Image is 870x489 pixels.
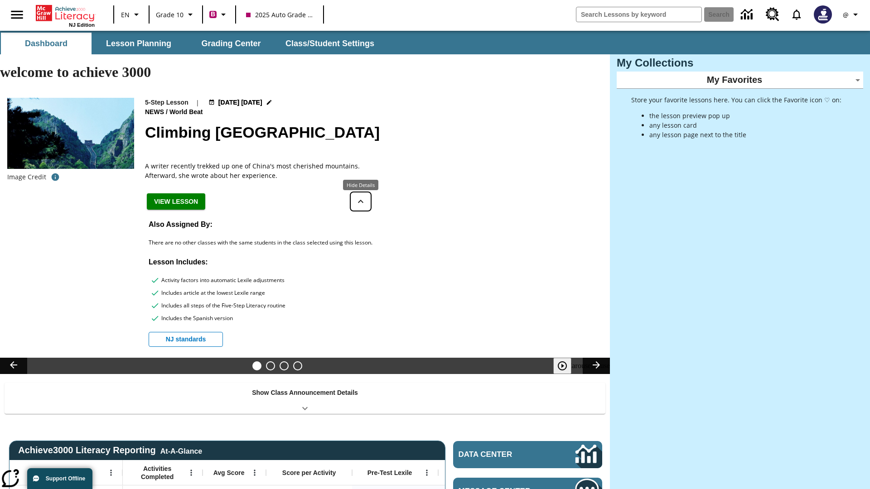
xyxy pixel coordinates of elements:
[127,465,187,481] span: Activities Completed
[161,278,430,283] span: Activity factors into automatic Lexile adjustments
[282,469,336,477] span: Score per Activity
[166,108,168,115] span: /
[7,173,46,182] p: Image Credit
[213,469,245,477] span: Avg Score
[152,6,199,23] button: Grade: Grade 10, Select a grade
[147,193,205,210] button: View Lesson
[837,6,866,23] button: Profile/Settings
[149,256,430,268] h6: Lesson Includes:
[218,98,262,107] span: [DATE] [DATE]
[248,466,261,479] button: Open Menu
[343,180,378,190] div: Hide Details
[46,475,85,482] span: Support Offline
[649,130,841,139] li: any lesson page next to the title
[161,316,430,321] span: Includes the Spanish version
[169,107,205,117] span: World Beat
[252,388,358,398] p: Show Class Announcement Details
[104,466,118,479] button: Open Menu
[27,468,92,489] button: Support Offline
[352,193,370,210] button: Hide Details
[420,466,434,479] button: Open Menu
[93,33,184,54] button: Lesson Planning
[149,240,430,245] span: There are no other classes with the same students in the class selected using this lesson.
[453,441,602,468] a: Data Center
[246,10,313,19] span: 2025 Auto Grade 10
[206,6,232,23] button: Boost Class color is violet red. Change class color
[278,33,382,54] button: Class/Student Settings
[4,1,30,28] button: Open side menu
[649,120,841,130] li: any lesson card
[161,303,430,308] span: Includes all steps of the Five-Step Literacy routine
[5,383,605,414] div: Show Class Announcement Details
[1,33,92,54] button: Dashboard
[617,57,863,69] h3: My Collections
[145,332,437,347] div: NJ standards
[145,161,372,180] div: A writer recently trekked up one of China's most cherished mountains. Afterward, she wrote about ...
[808,3,837,26] button: Select a new avatar
[156,10,184,19] span: Grade 10
[7,98,134,169] img: 6000 stone steps to climb Mount Tai in Chinese countryside
[145,98,188,107] p: 5-Step Lesson
[814,5,832,24] img: Avatar
[36,4,95,22] a: Home
[121,10,130,19] span: EN
[166,335,206,344] span: NJ standards
[760,2,785,27] a: Resource Center, Will open in new tab
[149,219,430,230] h6: Also Assigned By:
[46,169,64,185] button: Credit for photo and all related images: Public Domain/Charlie Fong
[186,33,276,54] button: Grading Center
[280,361,289,370] button: Slide 3 Pre-release lesson
[207,98,274,107] button: Jul 22 - Jun 30 Choose Dates
[631,95,841,105] p: Store your favorite lessons here. You can click the Favorite icon ♡ on:
[459,450,544,459] span: Data Center
[843,10,849,19] span: @
[252,361,261,370] button: Slide 1 Climbing Mount Tai
[785,3,808,26] a: Notifications
[149,332,223,347] button: NJ standards
[117,6,146,23] button: Language: EN, Select a language
[553,358,580,374] div: Play
[553,358,571,374] button: Play
[145,107,166,117] span: News
[36,3,95,28] div: Home
[576,7,701,22] input: search field
[211,9,215,20] span: B
[161,290,430,296] span: Includes article at the lowest Lexile range
[184,466,198,479] button: Open Menu
[583,358,610,374] button: Lesson carousel, Next
[293,361,302,370] button: Slide 4 Career Lesson
[649,111,841,120] li: the lesson preview pop up
[196,98,199,107] span: |
[69,22,95,28] span: NJ Edition
[367,469,412,477] span: Pre-Test Lexile
[617,72,863,89] div: My Favorites
[18,445,202,455] span: Achieve3000 Literacy Reporting
[554,362,610,370] div: heroCarouselPause
[735,2,760,27] a: Data Center
[266,361,275,370] button: Slide 2 Defining Our Government's Purpose
[145,121,599,144] h2: Climbing Mount Tai
[160,446,202,455] div: At-A-Glance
